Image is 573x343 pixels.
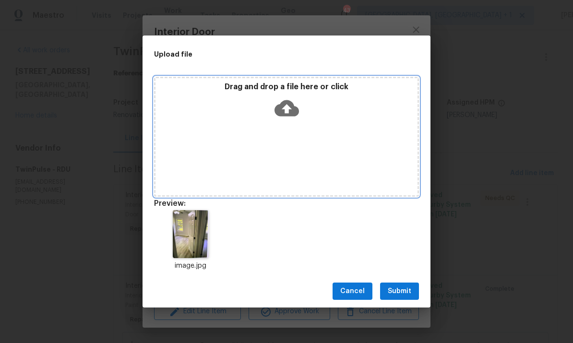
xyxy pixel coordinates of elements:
h2: Upload file [154,49,376,59]
button: Cancel [333,283,372,300]
button: Submit [380,283,419,300]
span: Cancel [340,285,365,297]
p: Drag and drop a file here or click [155,82,418,92]
span: Submit [388,285,411,297]
img: Z [173,210,209,258]
p: image.jpg [154,261,227,271]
